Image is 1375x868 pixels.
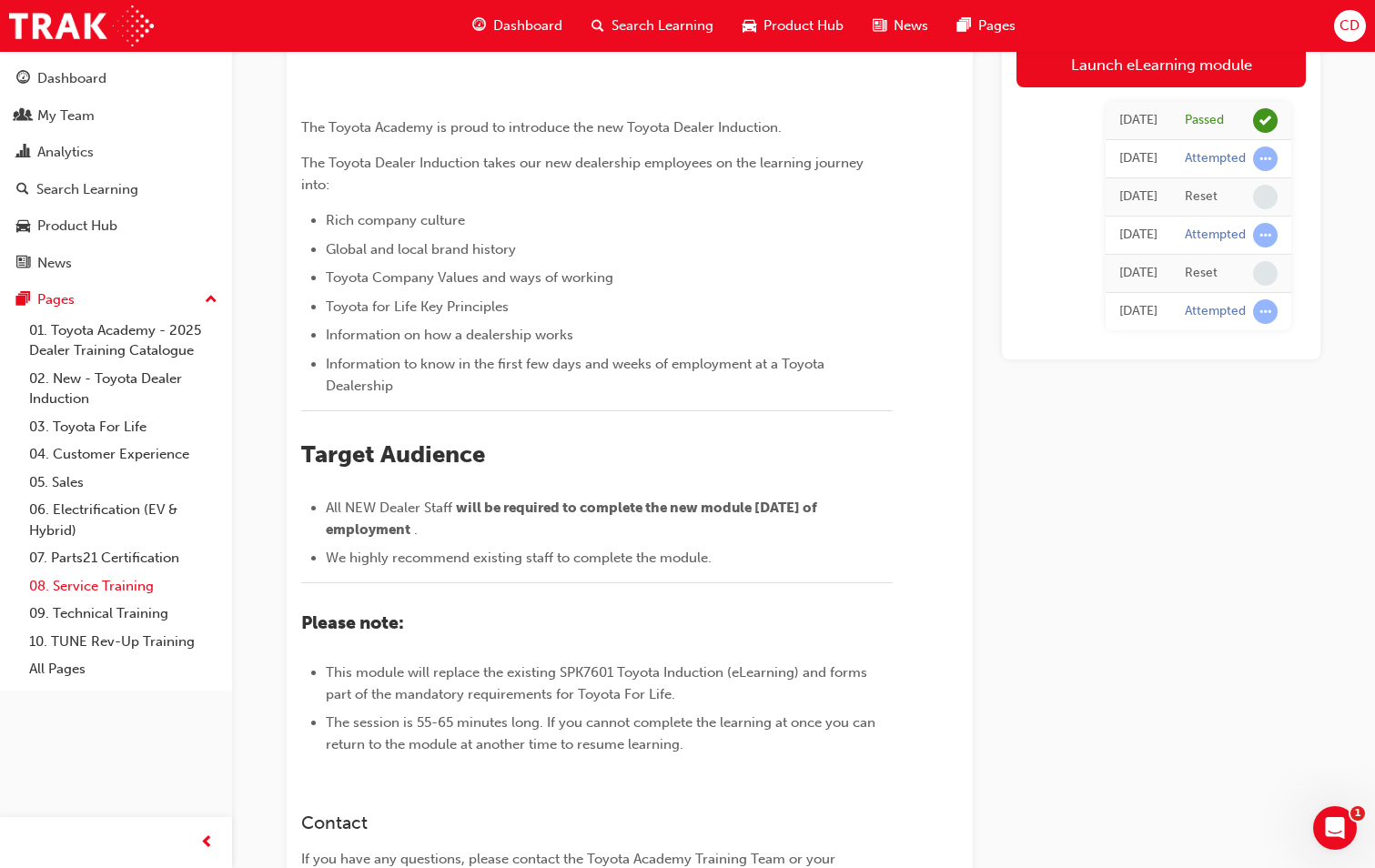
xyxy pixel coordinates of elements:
div: Tue Jun 03 2025 15:27:59 GMT+1000 (Australian Eastern Standard Time) [1119,148,1158,169]
span: News [894,15,928,36]
span: Information to know in the first few days and weeks of employment at a Toyota Dealership [326,356,828,394]
span: Global and local brand history [326,241,516,257]
a: car-iconProduct Hub [728,7,858,45]
a: 04. Customer Experience [22,440,225,469]
span: Information on how a dealership works [326,327,573,343]
a: 09. Technical Training [22,600,225,628]
span: Dashboard [493,15,562,36]
div: Product Hub [37,216,117,237]
div: Search Learning [36,179,138,200]
div: News [37,253,72,274]
span: Target Audience [301,440,485,469]
span: learningRecordVerb_ATTEMPT-icon [1253,299,1278,324]
span: learningRecordVerb_NONE-icon [1253,261,1278,286]
a: Dashboard [7,62,225,96]
a: News [7,247,225,280]
div: Reset [1185,188,1218,206]
a: pages-iconPages [943,7,1030,45]
span: The session is 55-65 minutes long. If you cannot complete the learning at once you can return to ... [326,714,879,752]
span: pages-icon [957,15,971,37]
div: Tue Jun 03 2025 15:13:31 GMT+1000 (Australian Eastern Standard Time) [1119,225,1158,246]
button: Pages [7,283,225,317]
a: 03. Toyota For Life [22,413,225,441]
a: news-iconNews [858,7,943,45]
span: 1 [1350,806,1365,821]
a: guage-iconDashboard [458,7,577,45]
div: Passed [1185,112,1224,129]
span: learningRecordVerb_ATTEMPT-icon [1253,223,1278,247]
span: news-icon [16,256,30,272]
iframe: Intercom live chat [1313,806,1357,850]
span: people-icon [16,108,30,125]
div: Reset [1185,265,1218,282]
span: This module will replace the existing SPK7601 Toyota Induction (eLearning) and forms part of the ... [326,664,871,702]
div: Tue Apr 01 2025 15:54:03 GMT+1000 (Australian Eastern Standard Time) [1119,301,1158,322]
span: car-icon [743,15,756,37]
span: Toyota for Life Key Principles [326,298,509,315]
div: Dashboard [37,68,106,89]
div: My Team [37,106,95,126]
div: Attempted [1185,150,1246,167]
span: Rich company culture [326,212,465,228]
span: Product Hub [763,15,844,36]
span: Search Learning [612,15,713,36]
a: search-iconSearch Learning [577,7,728,45]
span: will be required to complete the new module [DATE] of employment [326,500,820,538]
span: guage-icon [16,71,30,87]
span: Pages [978,15,1016,36]
a: 01. Toyota Academy - 2025 Dealer Training Catalogue [22,317,225,365]
span: search-icon [16,182,29,198]
span: All NEW Dealer Staff [326,500,452,516]
div: Tue Jun 03 2025 15:27:58 GMT+1000 (Australian Eastern Standard Time) [1119,187,1158,207]
div: Wed Jun 04 2025 16:28:44 GMT+1000 (Australian Eastern Standard Time) [1119,110,1158,131]
a: Product Hub [7,209,225,243]
img: Trak [9,5,154,46]
a: All Pages [22,655,225,683]
span: learningRecordVerb_ATTEMPT-icon [1253,146,1278,171]
span: chart-icon [16,145,30,161]
a: 06. Electrification (EV & Hybrid) [22,496,225,544]
div: Analytics [37,142,94,163]
div: Attempted [1185,227,1246,244]
span: CD [1340,15,1360,36]
span: Toyota Company Values and ways of working [326,269,613,286]
div: Attempted [1185,303,1246,320]
a: 08. Service Training [22,572,225,601]
span: up-icon [205,288,217,312]
button: DashboardMy TeamAnalyticsSearch LearningProduct HubNews [7,58,225,283]
a: My Team [7,99,225,133]
span: news-icon [873,15,886,37]
span: guage-icon [472,15,486,37]
a: Search Learning [7,173,225,207]
span: learningRecordVerb_NONE-icon [1253,185,1278,209]
a: 05. Sales [22,469,225,497]
span: The Toyota Dealer Induction takes our new dealership employees on the learning journey into: [301,155,867,193]
span: . [414,521,418,538]
span: search-icon [591,15,604,37]
span: car-icon [16,218,30,235]
a: 10. TUNE Rev-Up Training [22,628,225,656]
span: Please note: [301,612,404,633]
div: Pages [37,289,75,310]
a: 07. Parts21 Certification [22,544,225,572]
button: CD [1334,10,1366,42]
span: pages-icon [16,292,30,308]
a: 02. New - Toyota Dealer Induction [22,365,225,413]
div: Tue Jun 03 2025 15:13:30 GMT+1000 (Australian Eastern Standard Time) [1119,263,1158,284]
span: prev-icon [200,832,214,854]
a: Analytics [7,136,225,169]
h3: Contact [301,812,893,833]
span: The Toyota Academy is proud to introduce the new Toyota Dealer Induction. [301,119,782,136]
span: learningRecordVerb_PASS-icon [1253,108,1278,133]
span: We highly recommend existing staff to complete the module. [326,550,712,566]
a: Launch eLearning module [1016,42,1306,87]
